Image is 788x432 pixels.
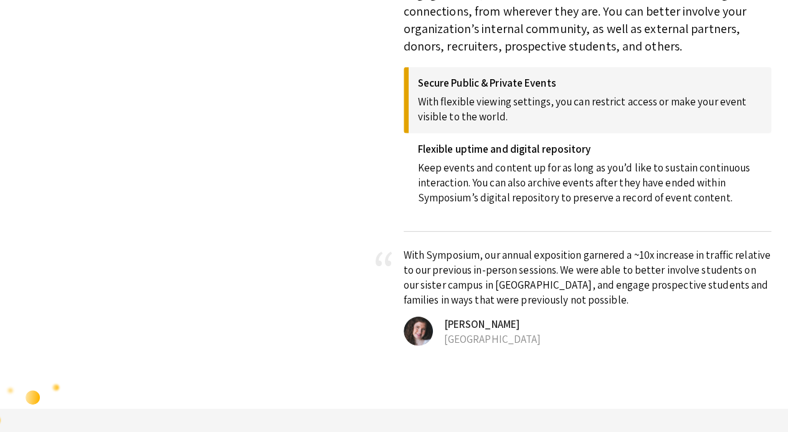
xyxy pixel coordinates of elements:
[435,332,771,347] p: [GEOGRAPHIC_DATA]
[435,317,771,332] h4: [PERSON_NAME]
[418,77,762,89] h4: Secure Public & Private Events
[404,317,433,346] img: img
[418,143,762,155] h4: Flexible uptime and digital repository
[9,376,53,423] iframe: Chat
[404,247,771,307] p: With Symposium, our annual exposition garnered a ~10x increase in traffic relative to our previou...
[418,155,762,205] p: Keep events and content up for as long as you’d like to sustain continuous interaction. You can a...
[418,89,762,124] p: With flexible viewing settings, you can restrict access or make your event visible to the world.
